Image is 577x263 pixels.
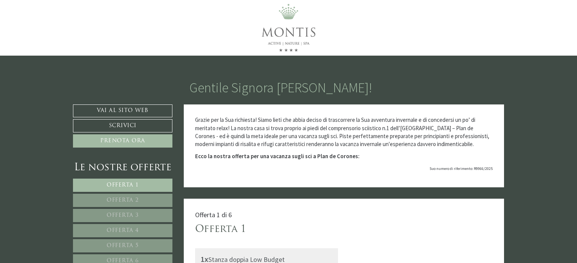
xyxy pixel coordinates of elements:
span: Offerta 2 [107,198,139,203]
div: Offerta 1 [195,223,246,237]
span: Offerta 5 [107,243,139,249]
span: Offerta 1 di 6 [195,210,232,219]
a: Scrivici [73,119,172,132]
a: Vai al sito web [73,104,172,117]
span: Offerta 3 [107,213,139,218]
span: Offerta 4 [107,228,139,233]
a: Prenota ora [73,134,172,148]
div: Le nostre offerte [73,161,172,175]
p: Grazie per la Sua richiesta! Siamo lieti che abbia deciso di trascorrere la Sua avventura inverna... [195,116,493,148]
strong: Ecco la nostra offerta per una vacanza sugli sci a Plan de Corones: [195,153,360,160]
span: Offerta 1 [107,182,139,188]
h1: Gentile Signora [PERSON_NAME]! [189,80,372,95]
span: Suo numero di riferimento: R9966/2025 [430,166,493,171]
